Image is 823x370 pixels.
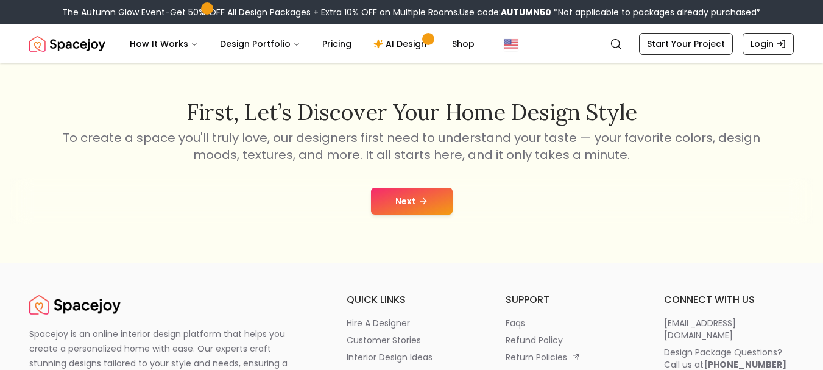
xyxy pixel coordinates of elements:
a: refund policy [506,334,635,346]
nav: Main [120,32,484,56]
img: Spacejoy Logo [29,293,121,317]
a: Pricing [313,32,361,56]
p: customer stories [347,334,421,346]
p: faqs [506,317,525,329]
div: The Autumn Glow Event-Get 50% OFF All Design Packages + Extra 10% OFF on Multiple Rooms. [62,6,761,18]
h6: support [506,293,635,307]
button: Next [371,188,453,215]
a: Login [743,33,794,55]
a: Spacejoy [29,293,121,317]
a: Start Your Project [639,33,733,55]
b: AUTUMN50 [501,6,551,18]
a: [EMAIL_ADDRESS][DOMAIN_NAME] [664,317,794,341]
p: refund policy [506,334,563,346]
a: AI Design [364,32,440,56]
button: Design Portfolio [210,32,310,56]
h6: connect with us [664,293,794,307]
h2: First, let’s discover your home design style [61,100,763,124]
p: return policies [506,351,567,363]
a: Spacejoy [29,32,105,56]
a: interior design ideas [347,351,476,363]
button: How It Works [120,32,208,56]
a: hire a designer [347,317,476,329]
p: interior design ideas [347,351,433,363]
span: Use code: [459,6,551,18]
p: hire a designer [347,317,410,329]
span: *Not applicable to packages already purchased* [551,6,761,18]
a: Shop [442,32,484,56]
a: customer stories [347,334,476,346]
nav: Global [29,24,794,63]
img: United States [504,37,518,51]
p: To create a space you'll truly love, our designers first need to understand your taste — your fav... [61,129,763,163]
a: return policies [506,351,635,363]
h6: quick links [347,293,476,307]
img: Spacejoy Logo [29,32,105,56]
a: faqs [506,317,635,329]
